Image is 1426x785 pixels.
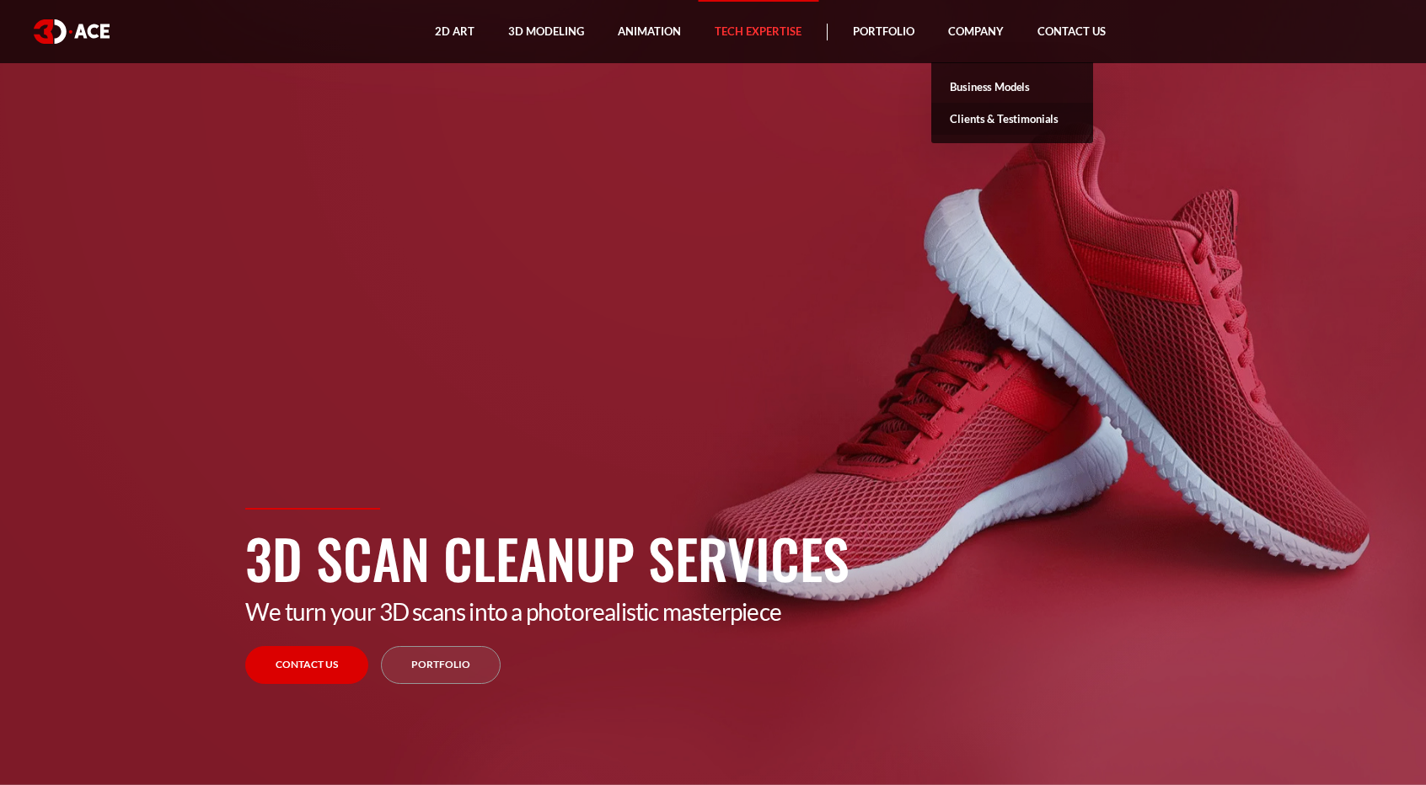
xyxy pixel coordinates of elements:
[245,597,1181,626] p: We turn your 3D scans into a photorealistic masterpiece
[931,103,1093,135] a: Clients & Testimonials
[34,19,110,44] img: logo white
[931,71,1093,103] a: Business Models
[381,646,501,684] a: Portfolio
[245,646,368,684] a: Contact Us
[245,518,1181,597] h1: 3D Scan Cleanup Services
